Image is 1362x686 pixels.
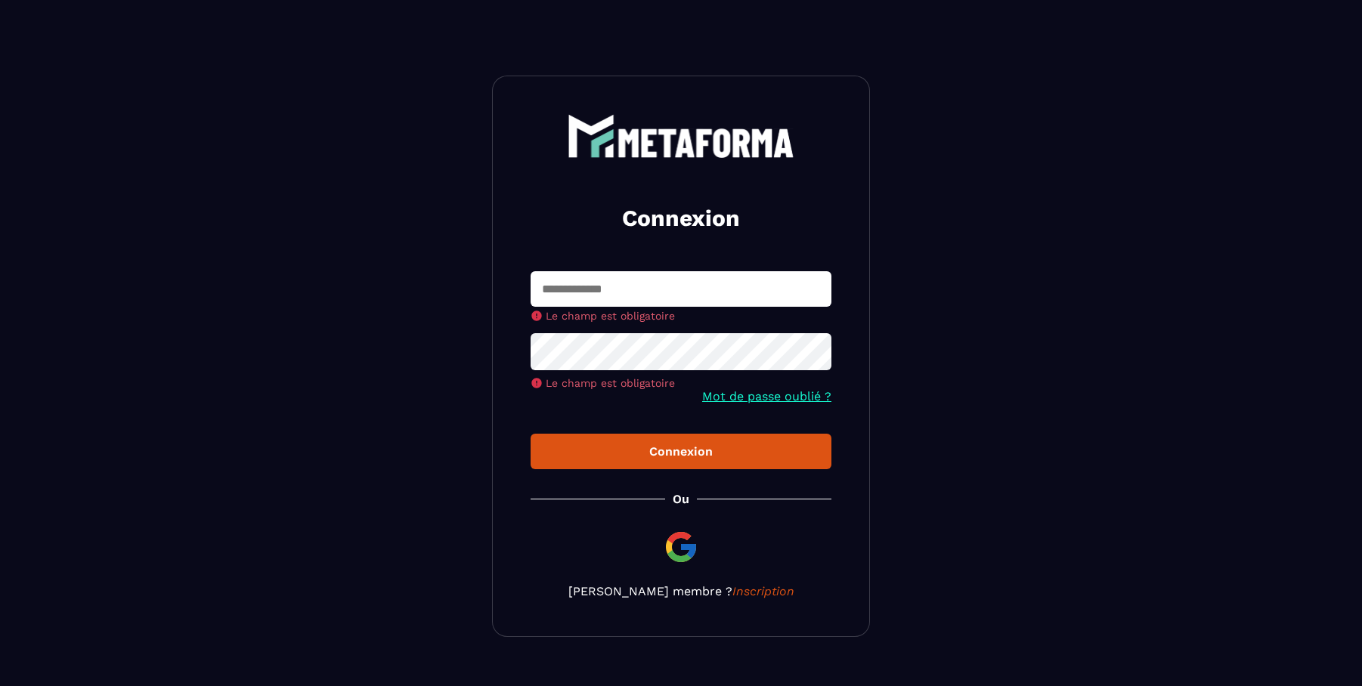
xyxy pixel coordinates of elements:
a: logo [531,114,831,158]
img: google [663,529,699,565]
div: Connexion [543,444,819,459]
button: Connexion [531,434,831,469]
h2: Connexion [549,203,813,233]
span: Le champ est obligatoire [546,310,675,322]
a: Inscription [732,584,794,598]
p: Ou [673,492,689,506]
a: Mot de passe oublié ? [702,389,831,403]
span: Le champ est obligatoire [546,377,675,389]
p: [PERSON_NAME] membre ? [531,584,831,598]
img: logo [568,114,794,158]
